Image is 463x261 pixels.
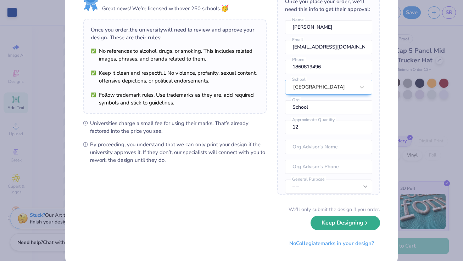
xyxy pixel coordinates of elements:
[90,141,267,164] span: By proceeding, you understand that we can only print your design if the university approves it. I...
[221,4,229,12] span: 🥳
[285,60,372,74] input: Phone
[91,91,259,107] li: Follow trademark rules. Use trademarks as they are, add required symbols and stick to guidelines.
[289,206,380,213] div: We’ll only submit the design if you order.
[102,4,229,13] div: Great news! We’re licensed with over 250 schools.
[311,216,380,230] button: Keep Designing
[285,140,372,154] input: Org Advisor's Name
[91,47,259,63] li: No references to alcohol, drugs, or smoking. This includes related images, phrases, and brands re...
[91,26,259,41] div: Once you order, the university will need to review and approve your design. These are their rules:
[283,236,380,251] button: NoCollegiatemarks in your design?
[285,160,372,174] input: Org Advisor's Phone
[91,69,259,85] li: Keep it clean and respectful. No violence, profanity, sexual content, offensive depictions, or po...
[285,40,372,54] input: Email
[285,20,372,34] input: Name
[285,120,372,134] input: Approximate Quantity
[285,100,372,114] input: Org
[90,119,267,135] span: Universities charge a small fee for using their marks. That’s already factored into the price you...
